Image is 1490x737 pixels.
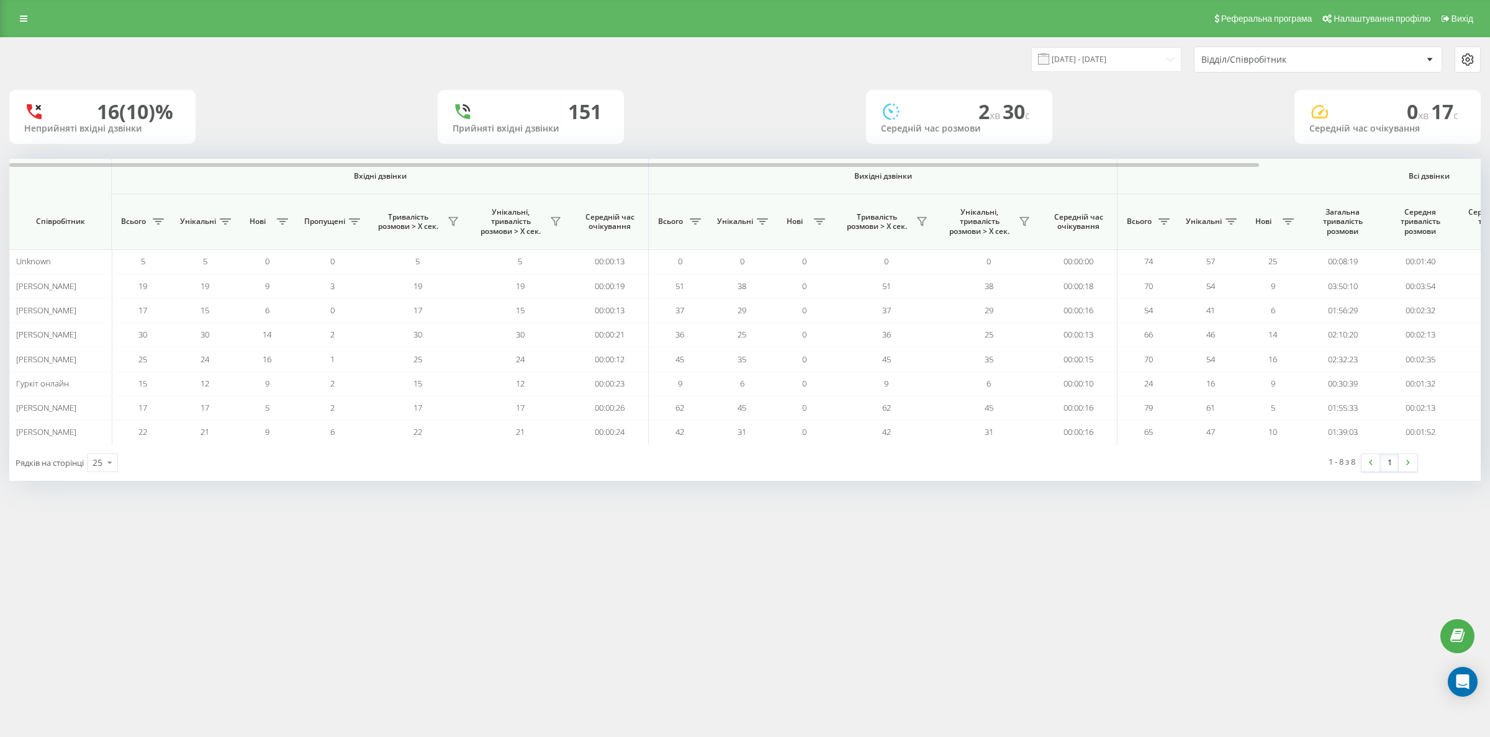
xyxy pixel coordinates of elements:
td: 02:32:23 [1304,347,1381,371]
span: 9 [265,426,269,437]
td: 02:10:20 [1304,323,1381,347]
span: 42 [882,426,891,437]
span: 0 [884,256,888,267]
div: Прийняті вхідні дзвінки [453,123,609,134]
span: 3 [330,280,335,292]
div: 25 [93,457,102,469]
span: Гуркіт онлайн [16,378,69,389]
span: 0 [678,256,682,267]
span: 2 [330,329,335,340]
span: 30 [138,329,147,340]
span: 19 [138,280,147,292]
span: 24 [516,354,525,365]
span: 9 [884,378,888,389]
span: 14 [1268,329,1277,340]
span: [PERSON_NAME] [16,305,76,316]
span: 5 [265,402,269,413]
span: 5 [203,256,207,267]
span: 9 [1271,280,1275,292]
span: 19 [413,280,422,292]
span: 19 [201,280,209,292]
span: 22 [413,426,422,437]
span: c [1453,109,1458,122]
span: Всього [118,217,149,226]
span: 35 [738,354,746,365]
span: [PERSON_NAME] [16,280,76,292]
span: хв [1418,109,1431,122]
span: 29 [985,305,993,316]
span: 29 [738,305,746,316]
span: 45 [738,402,746,413]
span: 62 [675,402,684,413]
div: Середній час розмови [881,123,1037,134]
span: 21 [201,426,209,437]
td: 00:02:35 [1381,347,1459,371]
div: Відділ/Співробітник [1201,55,1350,65]
span: 5 [518,256,522,267]
span: Тривалість розмови > Х сек. [372,212,444,231]
span: 17 [516,402,525,413]
span: 6 [740,378,744,389]
span: 6 [1271,305,1275,316]
span: 0 [987,256,991,267]
span: 16 [263,354,271,365]
div: Неприйняті вхідні дзвінки [24,123,181,134]
td: 01:56:29 [1304,298,1381,323]
span: Рядків на сторінці [16,457,84,468]
td: 00:30:39 [1304,372,1381,396]
td: 00:00:13 [571,249,649,274]
span: [PERSON_NAME] [16,402,76,413]
span: 21 [516,426,525,437]
span: Унікальні [180,217,216,226]
td: 00:00:23 [571,372,649,396]
span: 25 [413,354,422,365]
td: 00:00:12 [571,347,649,371]
span: Унікальні, тривалість розмови > Х сек. [475,207,546,236]
span: 0 [330,256,335,267]
span: 0 [802,402,806,413]
span: 15 [138,378,147,389]
td: 00:00:19 [571,274,649,298]
span: 24 [1144,378,1153,389]
div: Open Intercom Messenger [1448,667,1478,697]
span: 24 [201,354,209,365]
span: 0 [802,426,806,437]
td: 00:01:52 [1381,420,1459,444]
td: 00:02:13 [1381,396,1459,420]
span: Вихідні дзвінки [678,171,1088,181]
span: 30 [201,329,209,340]
span: 38 [738,280,746,292]
span: 9 [1271,378,1275,389]
span: 6 [987,378,991,389]
span: 12 [201,378,209,389]
span: 42 [675,426,684,437]
td: 01:55:33 [1304,396,1381,420]
span: Унікальні, тривалість розмови > Х сек. [944,207,1015,236]
td: 00:00:13 [1040,323,1117,347]
span: [PERSON_NAME] [16,426,76,437]
span: 0 [740,256,744,267]
span: 2 [330,402,335,413]
td: 00:00:16 [1040,298,1117,323]
span: 41 [1206,305,1215,316]
td: 00:00:13 [571,298,649,323]
div: 151 [568,100,602,123]
span: 17 [138,402,147,413]
span: Середня тривалість розмови [1391,207,1450,236]
span: 54 [1144,305,1153,316]
td: 00:00:15 [1040,347,1117,371]
span: c [1025,109,1030,122]
span: 79 [1144,402,1153,413]
span: 51 [882,280,891,292]
span: [PERSON_NAME] [16,354,76,365]
span: 51 [675,280,684,292]
span: 0 [802,329,806,340]
td: 00:00:16 [1040,396,1117,420]
td: 00:08:19 [1304,249,1381,274]
td: 00:00:21 [571,323,649,347]
span: Налаштування профілю [1334,14,1430,24]
span: 37 [882,305,891,316]
span: 5 [141,256,145,267]
span: 17 [1431,98,1458,125]
span: 0 [265,256,269,267]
